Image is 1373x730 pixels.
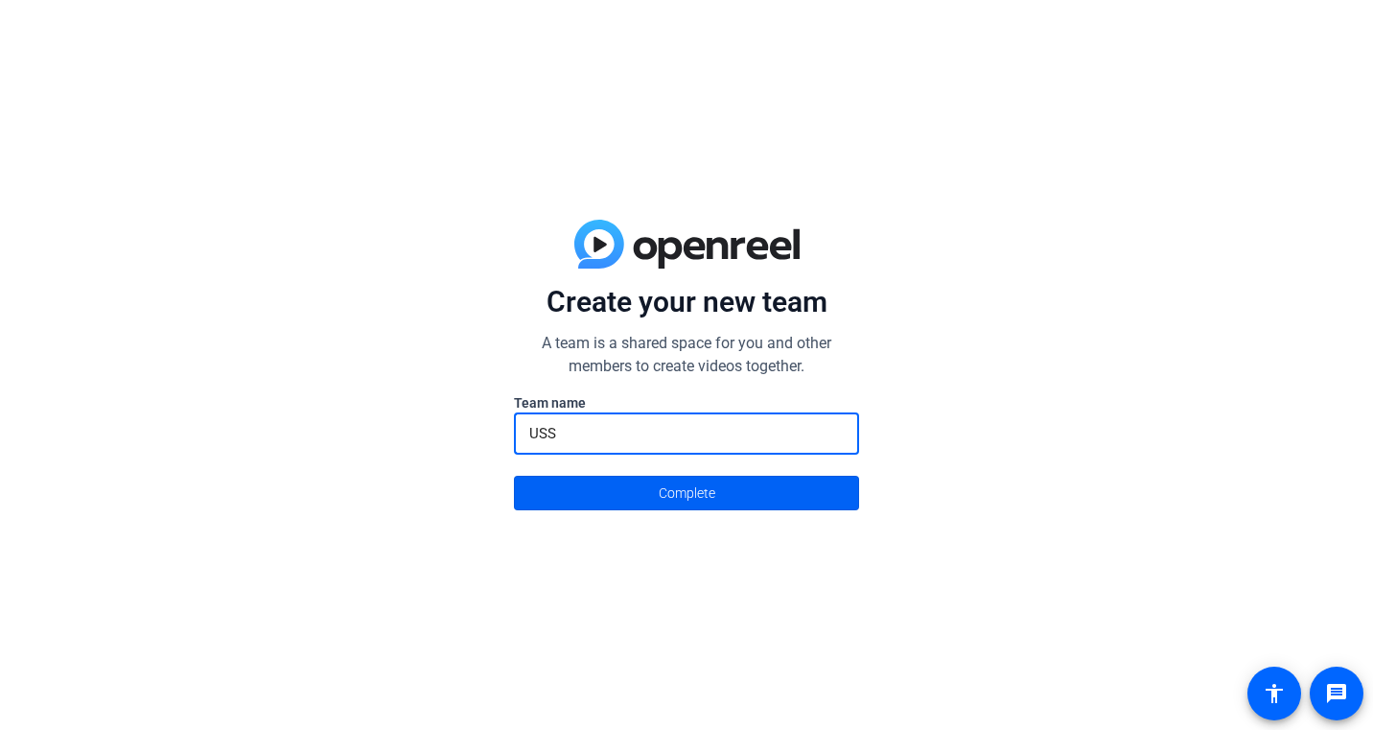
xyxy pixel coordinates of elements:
button: Complete [514,476,859,510]
mat-icon: message [1325,682,1348,705]
label: Team name [514,393,859,412]
span: Complete [659,475,715,511]
img: blue-gradient.svg [574,220,800,270]
p: Create your new team [514,284,859,320]
p: A team is a shared space for you and other members to create videos together. [514,332,859,378]
input: Enter here [529,422,844,445]
mat-icon: accessibility [1263,682,1286,705]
